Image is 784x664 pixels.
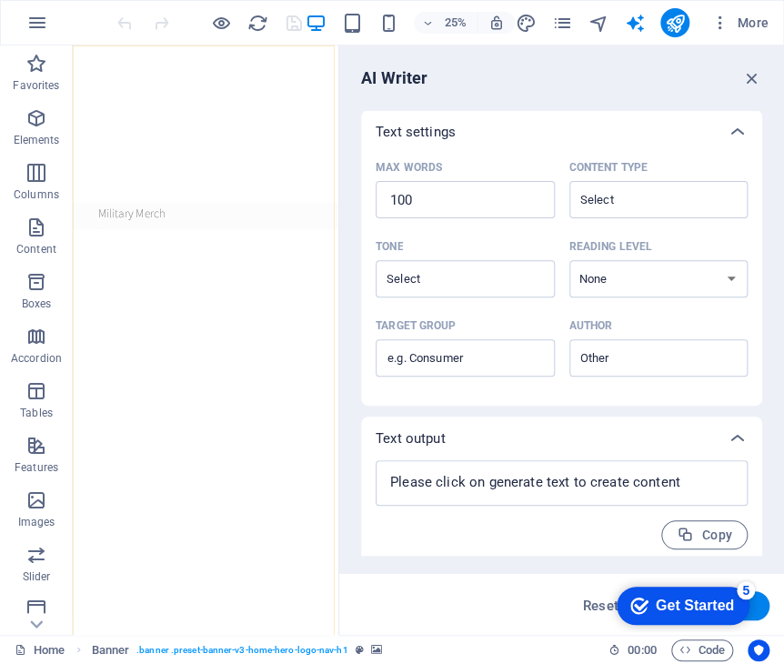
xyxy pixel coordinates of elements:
p: Boxes [22,297,52,311]
span: Reset [582,599,618,613]
i: This element is a customizable preset [356,645,364,655]
i: Pages (Ctrl+Alt+S) [551,13,572,34]
i: Reload page [246,13,267,34]
p: Tables [20,406,53,420]
button: More [704,8,776,37]
button: 25% [414,12,478,34]
div: Text output [361,460,762,564]
i: On resize automatically adjust zoom level to fit chosen device. [488,15,505,31]
button: reload [246,12,268,34]
span: Copy [677,527,732,544]
button: design [515,12,537,34]
button: Code [671,639,733,661]
p: Images [18,515,55,529]
p: Text output [376,429,446,448]
div: Text settings [361,154,762,406]
button: Click here to leave preview mode and continue editing [210,12,232,34]
input: AuthorClear [575,345,713,371]
span: 00 00 [628,639,656,661]
i: AI Writer [624,13,645,34]
input: Target group [376,344,555,373]
nav: breadcrumb [92,639,382,661]
p: Elements [14,133,60,147]
button: text_generator [624,12,646,34]
p: Slider [23,569,51,584]
button: pages [551,12,573,34]
input: ToneClear [381,266,519,292]
div: Text output [361,417,762,460]
i: Publish [664,13,685,34]
div: Text settings [361,110,762,154]
span: More [711,14,769,32]
h6: 25% [441,12,470,34]
p: Target group [376,318,456,333]
div: Get Started [54,20,132,36]
i: Design (Ctrl+Alt+Y) [515,13,536,34]
p: Features [15,460,58,475]
button: publish [660,8,689,37]
button: Reset [572,591,628,620]
p: Reading level [569,239,652,254]
a: Click to cancel selection. Double-click to open Pages [15,639,65,661]
p: Columns [14,187,59,202]
span: Code [679,639,725,661]
p: Content [16,242,56,257]
select: Reading level [569,260,749,297]
i: This element contains a background [371,645,382,655]
button: Copy [661,520,748,549]
p: Max words [376,160,442,175]
span: : [640,643,643,657]
div: Get Started 5 items remaining, 0% complete [15,9,147,47]
input: Content typeClear [575,186,713,213]
p: Accordion [11,351,62,366]
h6: AI Writer [361,67,427,89]
p: Tone [376,239,403,254]
p: Text settings [376,123,456,141]
span: Click to select. Double-click to edit [92,639,130,661]
p: Favorites [13,78,59,93]
input: Max words [376,182,555,218]
p: Author [569,318,613,333]
button: navigator [588,12,609,34]
div: 5 [135,4,153,22]
span: . banner .preset-banner-v3-home-hero-logo-nav-h1 [136,639,347,661]
button: Usercentrics [748,639,769,661]
p: Content type [569,160,648,175]
h6: Session time [608,639,657,661]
